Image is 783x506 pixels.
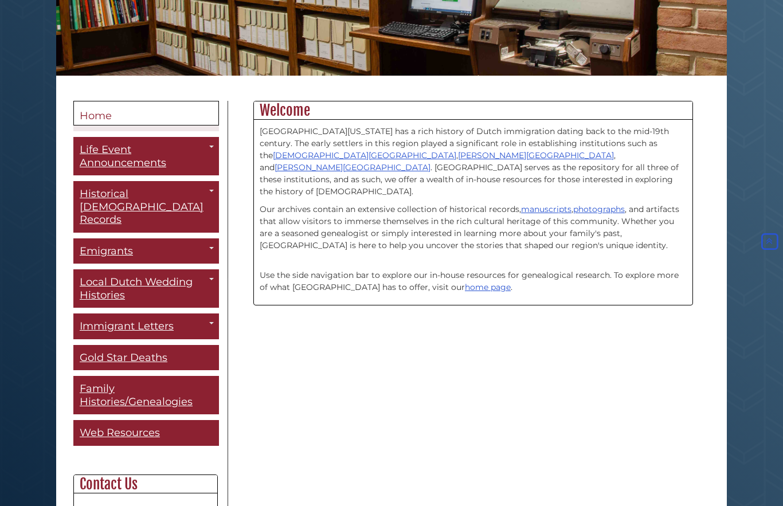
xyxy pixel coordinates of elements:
span: Emigrants [80,245,133,257]
a: [PERSON_NAME][GEOGRAPHIC_DATA] [275,162,430,172]
a: Home [73,101,219,126]
a: Emigrants [73,238,219,264]
span: Web Resources [80,426,160,439]
span: Family Histories/Genealogies [80,382,193,408]
a: manuscripts [521,204,571,214]
a: Family Histories/Genealogies [73,376,219,414]
a: [DEMOGRAPHIC_DATA][GEOGRAPHIC_DATA] [273,150,456,160]
a: Local Dutch Wedding Histories [73,269,219,308]
a: Life Event Announcements [73,137,219,175]
span: Gold Star Deaths [80,351,167,364]
a: photographs [573,204,625,214]
a: Immigrant Letters [73,313,219,339]
h2: Welcome [254,101,692,120]
p: Use the side navigation bar to explore our in-house resources for genealogical research. To explo... [260,257,687,293]
span: Immigrant Letters [80,320,174,332]
p: [GEOGRAPHIC_DATA][US_STATE] has a rich history of Dutch immigration dating back to the mid-19th c... [260,125,687,198]
a: Web Resources [73,420,219,446]
p: Our archives contain an extensive collection of historical records, , , and artifacts that allow ... [260,203,687,252]
span: Life Event Announcements [80,143,166,169]
a: Gold Star Deaths [73,345,219,371]
span: Local Dutch Wedding Histories [80,276,193,301]
a: Back to Top [759,237,780,247]
span: Historical [DEMOGRAPHIC_DATA] Records [80,187,203,226]
h2: Contact Us [74,475,217,493]
a: Historical [DEMOGRAPHIC_DATA] Records [73,181,219,233]
span: Home [80,109,112,122]
a: [PERSON_NAME][GEOGRAPHIC_DATA] [458,150,614,160]
a: home page [465,282,511,292]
